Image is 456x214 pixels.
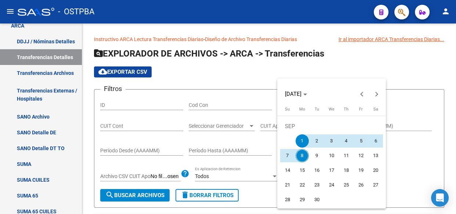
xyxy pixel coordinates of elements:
[325,164,338,177] span: 17
[310,148,324,163] button: September 9, 2025
[296,178,309,192] span: 22
[310,164,323,177] span: 16
[310,134,324,148] button: September 2, 2025
[310,192,324,207] button: September 30, 2025
[354,164,368,177] span: 19
[310,149,323,162] span: 9
[339,148,354,163] button: September 11, 2025
[280,148,295,163] button: September 7, 2025
[368,134,383,148] button: September 6, 2025
[354,134,368,148] button: September 5, 2025
[431,189,449,207] div: Open Intercom Messenger
[329,107,334,112] span: We
[315,107,319,112] span: Tu
[296,193,309,206] span: 29
[324,148,339,163] button: September 10, 2025
[285,107,290,112] span: Su
[310,134,323,148] span: 2
[368,178,383,192] button: September 27, 2025
[373,107,378,112] span: Sa
[280,163,295,178] button: September 14, 2025
[282,87,310,101] button: Choose month and year
[344,107,348,112] span: Th
[325,178,338,192] span: 24
[324,178,339,192] button: September 24, 2025
[296,164,309,177] span: 15
[310,178,324,192] button: September 23, 2025
[339,178,354,192] button: September 25, 2025
[281,193,294,206] span: 28
[369,164,382,177] span: 20
[295,178,310,192] button: September 22, 2025
[369,149,382,162] span: 13
[310,178,323,192] span: 23
[340,134,353,148] span: 4
[354,178,368,192] span: 26
[280,192,295,207] button: September 28, 2025
[285,91,301,97] span: [DATE]
[354,148,368,163] button: September 12, 2025
[295,148,310,163] button: September 8, 2025
[310,163,324,178] button: September 16, 2025
[324,134,339,148] button: September 3, 2025
[368,163,383,178] button: September 20, 2025
[354,149,368,162] span: 12
[295,192,310,207] button: September 29, 2025
[324,163,339,178] button: September 17, 2025
[340,178,353,192] span: 25
[339,163,354,178] button: September 18, 2025
[354,178,368,192] button: September 26, 2025
[325,134,338,148] span: 3
[280,178,295,192] button: September 21, 2025
[281,149,294,162] span: 7
[355,87,369,101] button: Previous month
[325,149,338,162] span: 10
[368,148,383,163] button: September 13, 2025
[354,163,368,178] button: September 19, 2025
[295,163,310,178] button: September 15, 2025
[369,87,384,101] button: Next month
[359,107,363,112] span: Fr
[369,134,382,148] span: 6
[354,134,368,148] span: 5
[281,164,294,177] span: 14
[339,134,354,148] button: September 4, 2025
[310,193,323,206] span: 30
[299,107,305,112] span: Mo
[281,178,294,192] span: 21
[296,149,309,162] span: 8
[340,164,353,177] span: 18
[296,134,309,148] span: 1
[295,134,310,148] button: September 1, 2025
[369,178,382,192] span: 27
[280,119,383,134] td: SEP
[340,149,353,162] span: 11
